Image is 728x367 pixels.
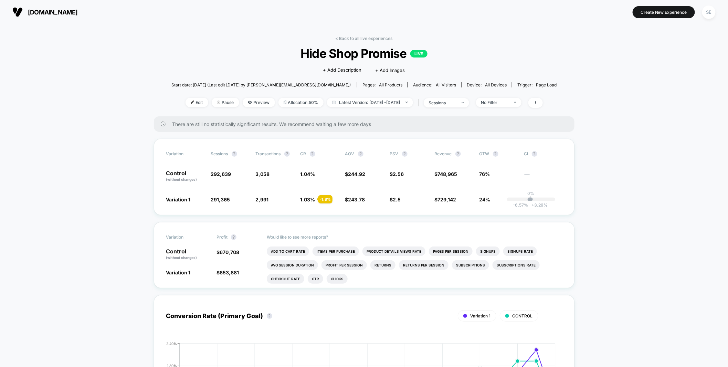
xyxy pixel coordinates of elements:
img: end [217,101,220,104]
img: end [514,102,516,103]
p: 0% [528,191,535,196]
li: Checkout Rate [267,274,304,284]
span: Variation 1 [166,197,191,202]
button: ? [267,313,272,319]
span: $ [345,197,365,202]
li: Signups Rate [503,247,537,256]
span: CONTROL [513,313,533,318]
span: Revenue [435,151,452,156]
span: 244.92 [348,171,366,177]
tspan: 2.40% [166,342,177,346]
li: Product Details Views Rate [362,247,425,256]
img: Visually logo [12,7,23,17]
button: ? [310,151,315,157]
div: Pages: [362,82,402,87]
span: Sessions [211,151,228,156]
span: $ [217,270,239,275]
span: Variation 1 [471,313,491,318]
span: (without changes) [166,255,197,260]
img: calendar [332,101,336,104]
span: 2.56 [393,171,404,177]
span: 243.78 [348,197,365,202]
span: 748,965 [438,171,457,177]
div: Trigger: [517,82,557,87]
div: Audience: [413,82,456,87]
li: Profit Per Session [321,260,367,270]
span: (without changes) [166,177,197,181]
button: Create New Experience [633,6,695,18]
span: all devices [485,82,507,87]
span: $ [390,197,401,202]
span: 1.03 % [300,197,315,202]
span: + Add Description [323,67,362,74]
div: No Filter [481,100,509,105]
div: - 1.8 % [318,195,333,203]
span: Page Load [536,82,557,87]
span: Transactions [256,151,281,156]
img: edit [191,101,194,104]
span: AOV [345,151,355,156]
li: Ctr [308,274,323,284]
span: CI [524,151,562,157]
li: Subscriptions [452,260,489,270]
span: Variation [166,151,204,157]
span: Hide Shop Promise [191,46,538,61]
button: [DOMAIN_NAME] [10,7,80,18]
span: 2.5 [393,197,401,202]
span: Edit [186,98,208,107]
span: 291,365 [211,197,230,202]
span: Profit [217,234,228,240]
span: all products [379,82,402,87]
span: Variation [166,234,204,240]
span: Device: [461,82,512,87]
span: Allocation: 50% [278,98,324,107]
span: 729,142 [438,197,456,202]
button: ? [455,151,461,157]
p: Control [166,249,210,260]
p: LIVE [410,50,428,57]
img: rebalance [284,101,286,104]
li: Clicks [327,274,348,284]
li: Add To Cart Rate [267,247,309,256]
button: ? [358,151,363,157]
span: 653,881 [220,270,239,275]
span: Variation 1 [166,270,191,275]
button: ? [284,151,290,157]
span: $ [435,171,457,177]
img: end [462,102,464,103]
button: ? [231,234,236,240]
p: Control [166,170,204,182]
span: 24% [479,197,490,202]
span: $ [390,171,404,177]
span: 670,708 [220,249,239,255]
button: ? [402,151,408,157]
img: end [405,102,408,103]
li: Pages Per Session [429,247,473,256]
span: 2,991 [256,197,269,202]
span: Preview [243,98,275,107]
span: CR [300,151,306,156]
p: | [530,196,532,201]
span: $ [435,197,456,202]
span: 3,058 [256,171,270,177]
span: There are still no statistically significant results. We recommend waiting a few more days [172,121,561,127]
span: Start date: [DATE] (Last edit [DATE] by [PERSON_NAME][EMAIL_ADDRESS][DOMAIN_NAME]) [171,82,351,87]
span: PSV [390,151,399,156]
span: $ [345,171,366,177]
li: Items Per Purchase [313,247,359,256]
a: < Back to all live experiences [336,36,393,41]
span: All Visitors [436,82,456,87]
span: -6.57 % [513,202,528,208]
li: Subscriptions Rate [493,260,540,270]
li: Signups [476,247,500,256]
button: ? [532,151,537,157]
div: sessions [429,100,456,105]
button: ? [493,151,498,157]
span: 292,639 [211,171,231,177]
span: + [531,202,534,208]
span: OTW [479,151,517,157]
span: [DOMAIN_NAME] [28,9,78,16]
span: + Add Images [376,67,405,73]
li: Returns Per Session [399,260,449,270]
span: 76% [479,171,490,177]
